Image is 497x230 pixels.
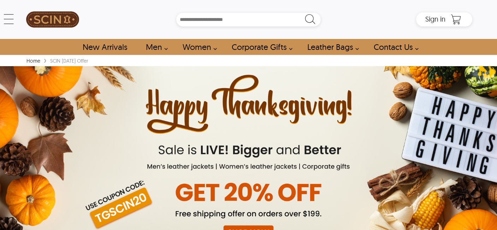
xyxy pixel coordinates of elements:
[425,17,445,23] a: Sign in
[425,15,445,23] span: Sign in
[366,39,422,55] a: contact-us
[224,39,296,55] a: Shop Leather Corporate Gifts
[26,4,79,35] img: SCIN
[75,39,135,55] a: Shop New Arrivals
[299,39,363,55] a: Shop Leather Bags
[25,58,42,64] a: Home
[25,4,81,35] a: SCIN
[138,39,172,55] a: shop men's leather jackets
[174,39,221,55] a: Shop Women Leather Jackets
[44,54,47,66] span: ›
[449,14,463,25] a: Shopping Cart
[48,57,90,64] div: SCIN [DATE] Offer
